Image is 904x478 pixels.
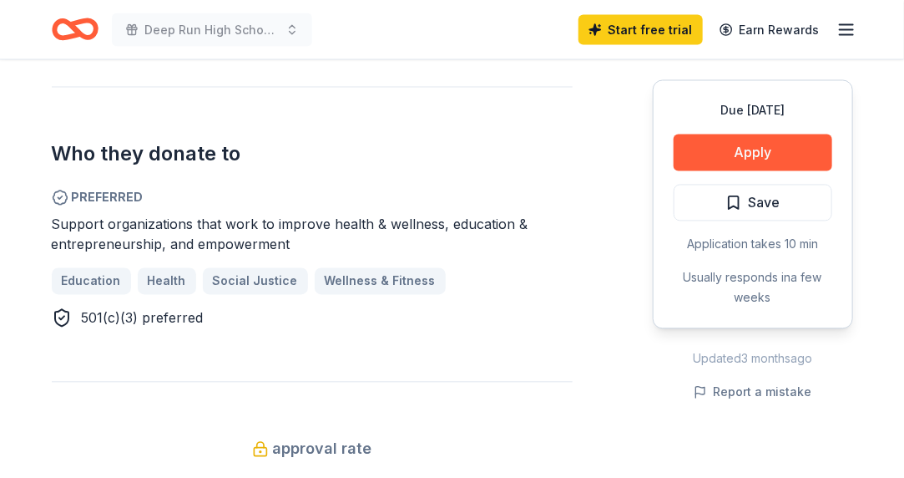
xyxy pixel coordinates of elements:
button: Apply [674,135,832,171]
a: Social Justice [203,268,308,295]
a: Start free trial [578,15,703,45]
div: Application takes 10 min [674,235,832,255]
span: Wellness & Fitness [325,272,436,292]
button: Save [674,185,832,221]
span: Health [148,272,186,292]
div: Updated 3 months ago [653,349,853,369]
span: approval rate [272,436,371,463]
span: Social Justice [213,272,298,292]
a: Health [138,268,196,295]
button: Deep Run High School Athletics Booster Bash [112,13,312,47]
span: Save [749,192,780,214]
button: Report a mistake [694,383,812,403]
span: Preferred [52,188,573,208]
div: Due [DATE] [674,101,832,121]
span: 501(c)(3) preferred [82,310,204,327]
h2: Who they donate to [52,141,573,168]
div: Usually responds in a few weeks [674,268,832,308]
span: Support organizations that work to improve health & wellness, education & entrepreneurship, and e... [52,216,528,253]
a: Education [52,268,131,295]
span: Education [62,272,121,292]
a: Home [52,10,98,49]
a: Earn Rewards [710,15,830,45]
a: Wellness & Fitness [315,268,446,295]
span: Deep Run High School Athletics Booster Bash [145,20,279,40]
